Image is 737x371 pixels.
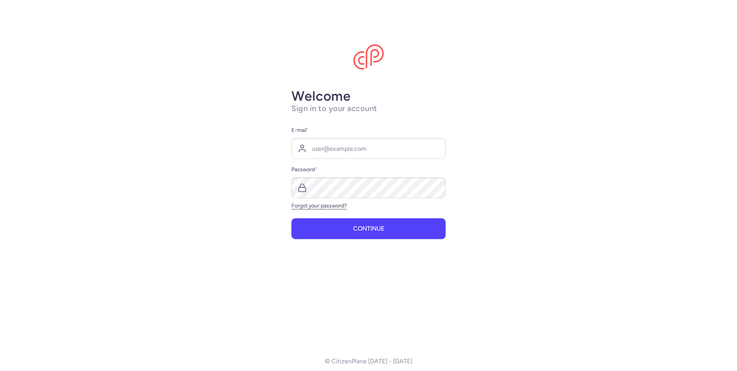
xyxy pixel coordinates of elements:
[325,358,412,365] p: © CitizenPlane [DATE] - [DATE]
[291,202,347,209] a: Forgot your password?
[291,138,446,159] input: user@example.com
[291,104,446,113] h1: Sign in to your account
[291,218,446,239] button: Continue
[353,225,384,232] span: Continue
[291,88,351,104] strong: Welcome
[353,44,384,70] img: CitizenPlane logo
[291,165,446,174] label: Password
[291,126,446,135] label: E-mail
